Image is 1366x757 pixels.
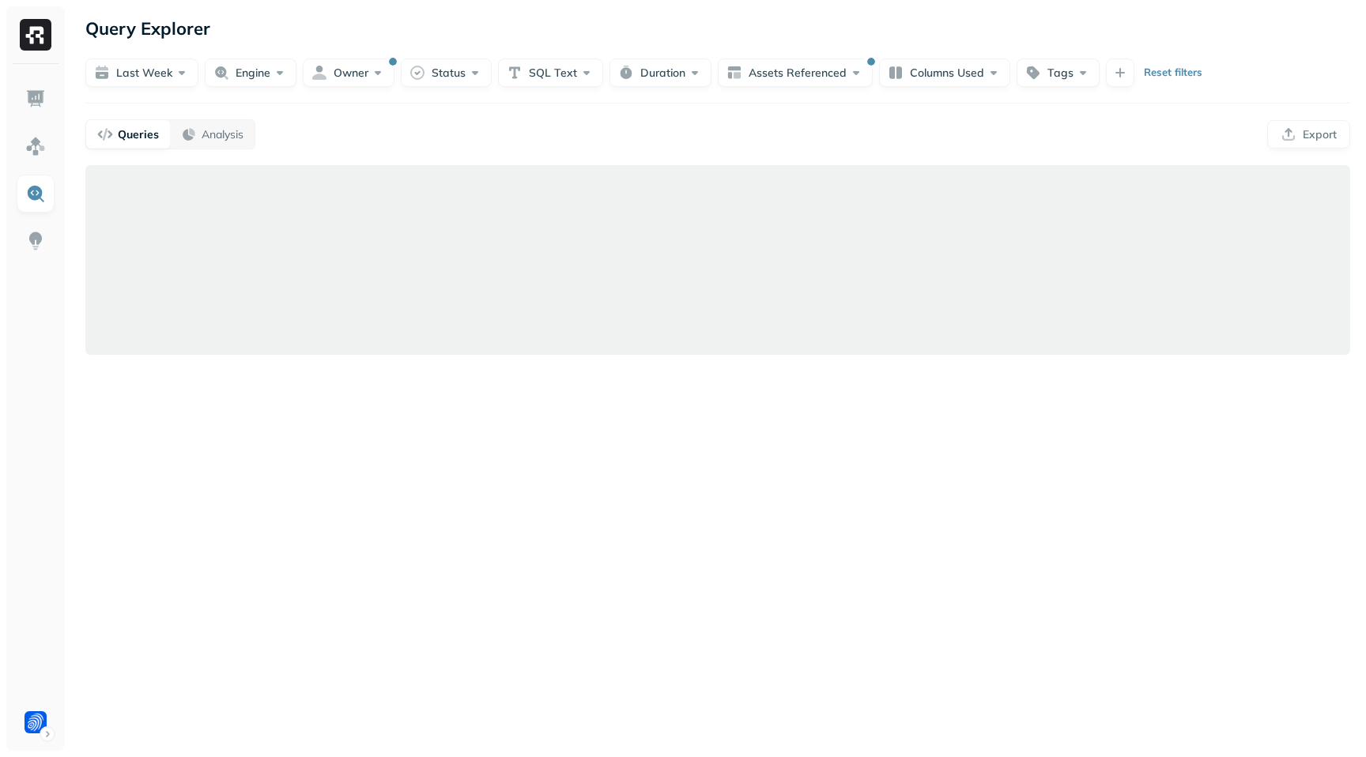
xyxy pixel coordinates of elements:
[202,127,243,142] p: Analysis
[1267,120,1350,149] button: Export
[85,14,210,43] p: Query Explorer
[205,58,296,87] button: Engine
[25,89,46,109] img: Dashboard
[498,58,603,87] button: SQL Text
[303,58,394,87] button: Owner
[25,711,47,733] img: Forter
[718,58,873,87] button: Assets Referenced
[609,58,711,87] button: Duration
[20,19,51,51] img: Ryft
[1144,65,1202,81] p: Reset filters
[25,136,46,156] img: Assets
[879,58,1010,87] button: Columns Used
[118,127,159,142] p: Queries
[25,231,46,251] img: Insights
[1017,58,1100,87] button: Tags
[85,58,198,87] button: Last week
[401,58,492,87] button: Status
[25,183,46,204] img: Query Explorer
